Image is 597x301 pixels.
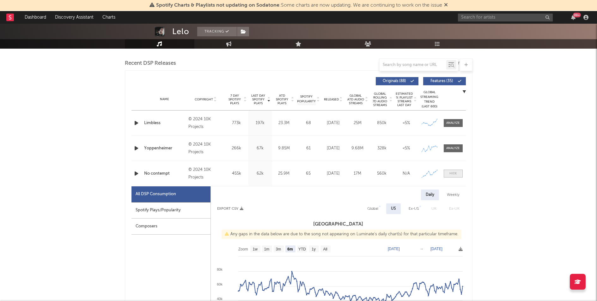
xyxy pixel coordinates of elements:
[144,171,186,177] a: No contempt
[571,15,576,20] button: 99+
[222,230,461,239] div: Any gaps in the data below are due to the song not appearing on Luminate's daily chart(s) for tha...
[396,145,417,152] div: <5%
[371,145,393,152] div: 328k
[211,220,466,228] h3: [GEOGRAPHIC_DATA]
[253,247,258,251] text: 1w
[324,98,339,101] span: Released
[51,11,98,24] a: Discovery Assistant
[188,116,223,131] div: © 2024 10K Projects
[323,120,344,126] div: [DATE]
[156,3,442,8] span: : Some charts are now updating. We are continuing to work on the issue
[197,27,237,36] button: Tracking
[347,120,368,126] div: 25M
[188,141,223,156] div: © 2024 10K Projects
[188,166,223,181] div: © 2024 10K Projects
[238,247,248,251] text: Zoom
[380,79,409,83] span: Originals ( 88 )
[312,247,316,251] text: 1y
[396,92,413,107] span: Estimated % Playlist Streams Last Day
[274,171,294,177] div: 25.9M
[250,171,271,177] div: 62k
[226,171,247,177] div: 455k
[297,120,320,126] div: 68
[250,145,271,152] div: 67k
[131,219,210,235] div: Composers
[420,90,439,109] div: Global Streaming Trend (Last 60D)
[287,247,293,251] text: 6m
[396,171,417,177] div: N/A
[297,94,316,104] span: Spotify Popularity
[371,171,393,177] div: 560k
[217,297,222,301] text: 40k
[217,282,222,286] text: 60k
[136,190,176,198] div: All DSP Consumption
[423,77,466,85] button: Features(35)
[98,11,120,24] a: Charts
[274,120,294,126] div: 23.3M
[388,247,400,251] text: [DATE]
[409,205,419,213] div: Ex-US
[217,207,243,211] button: Export CSV
[172,27,189,36] div: Lelo
[276,247,281,251] text: 3m
[442,190,464,200] div: Weekly
[347,171,368,177] div: 17M
[264,247,269,251] text: 1m
[347,94,364,105] span: Global ATD Audio Streams
[371,92,389,107] span: Global Rolling 7D Audio Streams
[297,171,320,177] div: 65
[427,79,456,83] span: Features ( 35 )
[250,120,271,126] div: 197k
[371,120,393,126] div: 850k
[376,77,418,85] button: Originals(88)
[380,63,446,68] input: Search by song name or URL
[297,145,320,152] div: 61
[274,145,294,152] div: 9.85M
[144,97,186,102] div: Name
[323,171,344,177] div: [DATE]
[367,205,378,213] div: Global
[195,98,213,101] span: Copyright
[458,14,553,21] input: Search for artists
[274,94,290,105] span: ATD Spotify Plays
[217,268,222,271] text: 80k
[421,190,439,200] div: Daily
[131,186,210,202] div: All DSP Consumption
[391,205,396,213] div: US
[144,120,186,126] a: Limbless
[226,120,247,126] div: 773k
[144,145,186,152] a: Yoppenheimer
[20,11,51,24] a: Dashboard
[156,3,279,8] span: Spotify Charts & Playlists not updating on Sodatone
[226,145,247,152] div: 266k
[347,145,368,152] div: 9.68M
[323,247,327,251] text: All
[226,94,243,105] span: 7 Day Spotify Plays
[323,145,344,152] div: [DATE]
[131,202,210,219] div: Spotify Plays/Popularity
[250,94,267,105] span: Last Day Spotify Plays
[396,120,417,126] div: <5%
[298,247,306,251] text: YTD
[430,247,442,251] text: [DATE]
[420,247,423,251] text: →
[573,13,581,17] div: 99 +
[444,3,448,8] span: Dismiss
